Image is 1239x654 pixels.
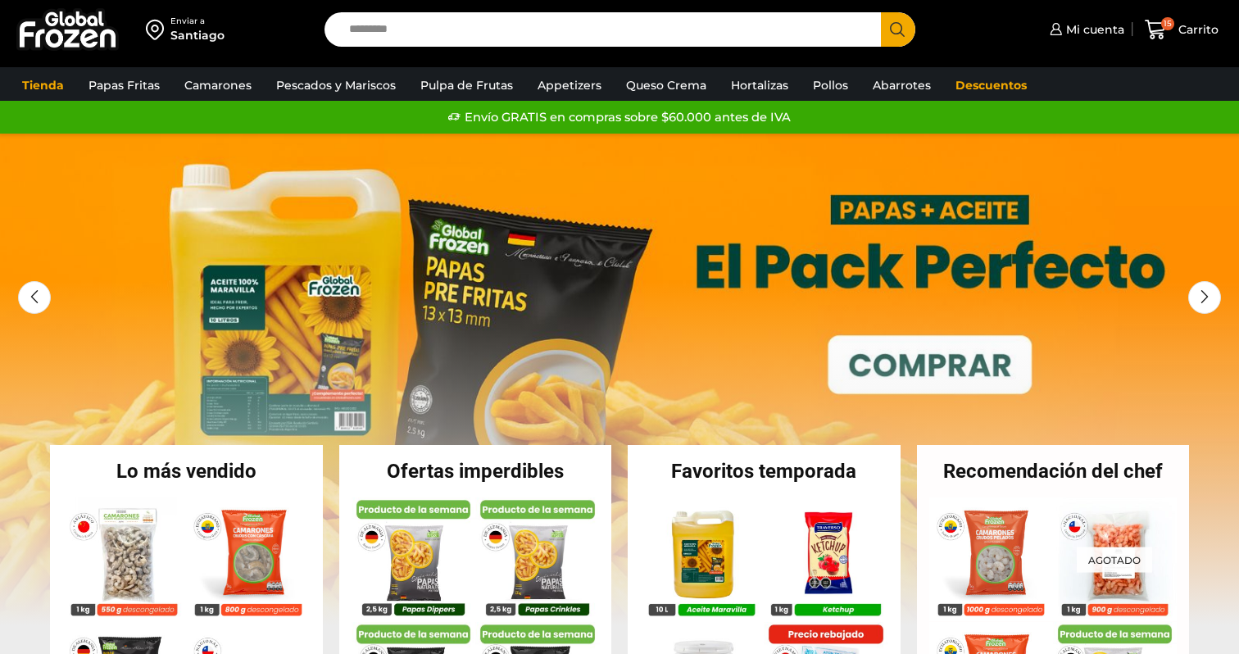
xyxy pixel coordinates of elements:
[14,70,72,101] a: Tienda
[865,70,939,101] a: Abarrotes
[170,16,225,27] div: Enviar a
[947,70,1035,101] a: Descuentos
[1188,281,1221,314] div: Next slide
[529,70,610,101] a: Appetizers
[18,281,51,314] div: Previous slide
[1046,13,1124,46] a: Mi cuenta
[628,461,901,481] h2: Favoritos temporada
[170,27,225,43] div: Santiago
[723,70,796,101] a: Hortalizas
[50,461,323,481] h2: Lo más vendido
[1062,21,1124,38] span: Mi cuenta
[618,70,715,101] a: Queso Crema
[339,461,612,481] h2: Ofertas imperdibles
[1141,11,1223,49] a: 15 Carrito
[881,12,915,47] button: Search button
[80,70,168,101] a: Papas Fritas
[1174,21,1219,38] span: Carrito
[917,461,1190,481] h2: Recomendación del chef
[1161,17,1174,30] span: 15
[1077,547,1152,572] p: Agotado
[176,70,260,101] a: Camarones
[805,70,856,101] a: Pollos
[412,70,521,101] a: Pulpa de Frutas
[268,70,404,101] a: Pescados y Mariscos
[146,16,170,43] img: address-field-icon.svg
